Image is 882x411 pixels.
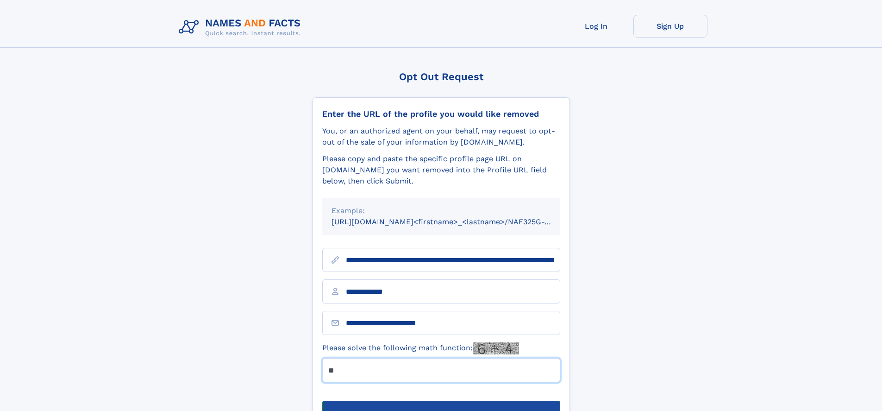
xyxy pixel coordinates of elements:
[332,217,578,226] small: [URL][DOMAIN_NAME]<firstname>_<lastname>/NAF325G-xxxxxxxx
[559,15,633,38] a: Log In
[322,126,560,148] div: You, or an authorized agent on your behalf, may request to opt-out of the sale of your informatio...
[633,15,707,38] a: Sign Up
[175,15,308,40] img: Logo Names and Facts
[313,71,570,82] div: Opt Out Request
[332,205,551,216] div: Example:
[322,153,560,187] div: Please copy and paste the specific profile page URL on [DOMAIN_NAME] you want removed into the Pr...
[322,109,560,119] div: Enter the URL of the profile you would like removed
[322,342,519,354] label: Please solve the following math function:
